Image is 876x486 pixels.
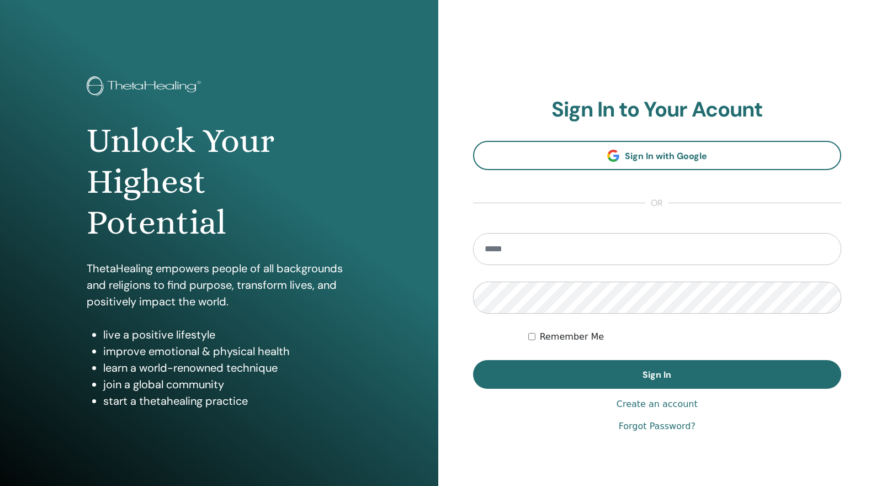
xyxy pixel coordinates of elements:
h2: Sign In to Your Acount [473,97,842,123]
li: improve emotional & physical health [103,343,351,360]
a: Create an account [617,398,698,411]
div: Keep me authenticated indefinitely or until I manually logout [528,330,841,344]
a: Sign In with Google [473,141,842,170]
a: Forgot Password? [619,420,696,433]
span: or [645,197,668,210]
span: Sign In [643,369,671,381]
button: Sign In [473,360,842,389]
h1: Unlock Your Highest Potential [87,120,351,244]
p: ThetaHealing empowers people of all backgrounds and religions to find purpose, transform lives, a... [87,260,351,310]
li: join a global community [103,376,351,393]
label: Remember Me [540,330,604,344]
li: live a positive lifestyle [103,326,351,343]
li: learn a world-renowned technique [103,360,351,376]
span: Sign In with Google [625,150,707,162]
li: start a thetahealing practice [103,393,351,409]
